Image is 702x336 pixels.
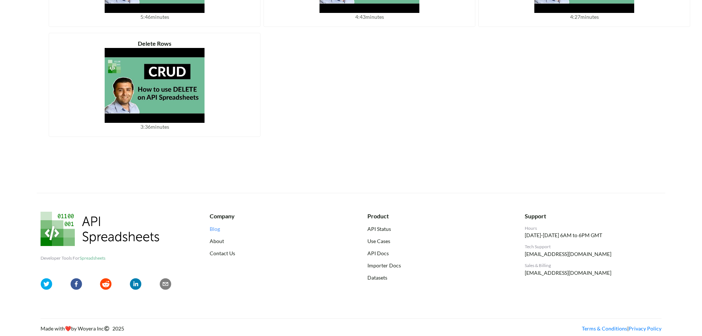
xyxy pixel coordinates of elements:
div: Hours [525,225,661,232]
button: facebook [70,278,82,292]
a: API Docs [367,249,504,257]
div: Made with by Woyera Inc [41,325,351,332]
a: About [210,237,346,245]
div: Product [367,212,504,221]
div: Company [210,212,346,221]
p: [DATE]-[DATE] 6AM to 6PM GMT [525,232,661,239]
a: Use Cases [367,237,504,245]
div: 5:46 minutes [55,13,254,21]
a: Importer Docs [367,261,504,269]
span: Developer Tools For [41,255,105,261]
span: | [582,325,661,332]
div: Support [525,212,661,221]
a: Terms & Conditions [582,325,627,332]
button: reddit [100,278,112,292]
div: Sales & Billing [525,262,661,269]
a: [EMAIL_ADDRESS][DOMAIN_NAME] [525,251,611,257]
div: 4:43 minutes [270,13,469,21]
span: Spreadsheets [80,255,105,261]
a: Privacy Policy [629,325,661,332]
a: Contact Us [210,249,346,257]
div: Tech Support [525,243,661,250]
button: linkedin [130,278,142,292]
a: [EMAIL_ADDRESS][DOMAIN_NAME] [525,270,611,276]
div: Delete Rows [55,39,254,48]
a: Blog [210,225,346,233]
div: 4:27 minutes [485,13,684,21]
a: Datasets [367,274,504,281]
img: video thumbnail [105,48,205,123]
button: twitter [41,278,52,292]
span: 2025 [104,325,124,332]
span: heart emoji [65,325,71,332]
a: API Status [367,225,504,233]
img: API Spreadsheets Logo [41,212,160,246]
div: 3:36 minutes [55,123,254,131]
